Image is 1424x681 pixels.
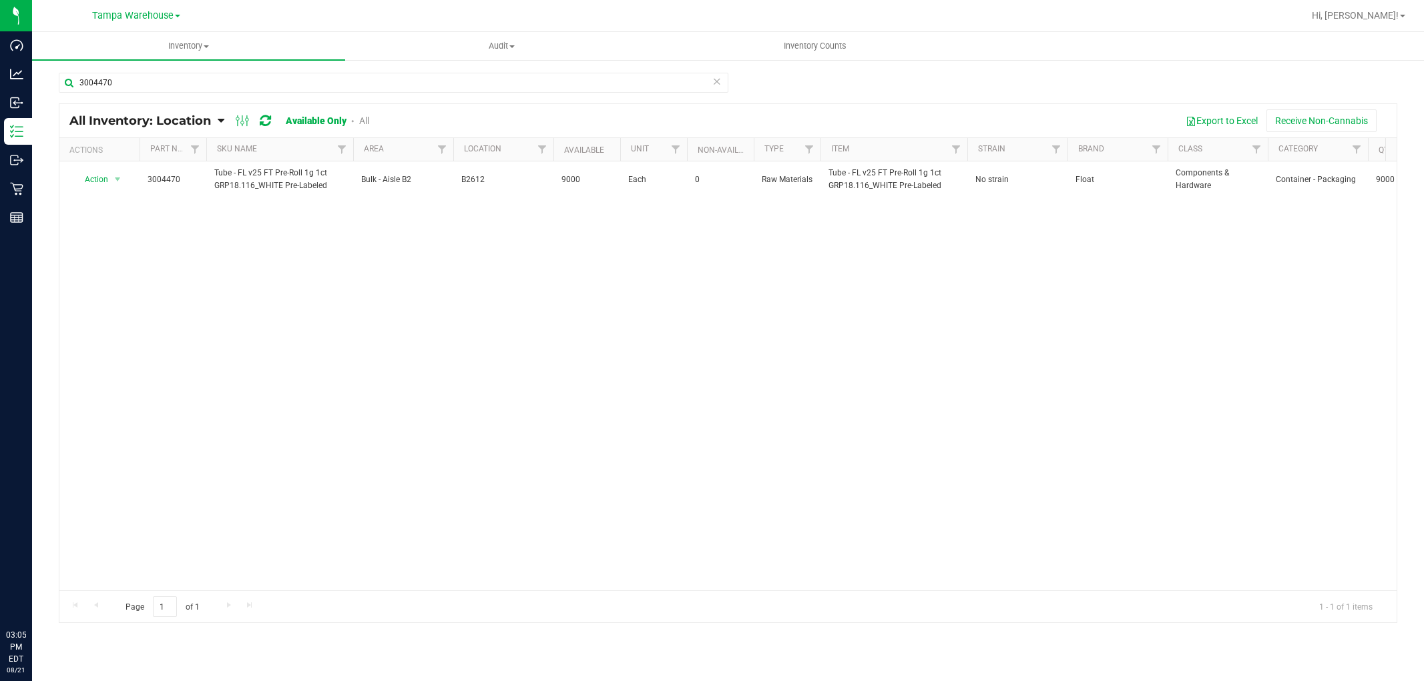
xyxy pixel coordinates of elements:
inline-svg: Inbound [10,96,23,109]
span: Tube - FL v25 FT Pre-Roll 1g 1ct GRP18.116_WHITE Pre-Labeled [214,167,345,192]
a: Filter [945,138,967,161]
span: 1 - 1 of 1 items [1309,596,1383,616]
a: Filter [531,138,553,161]
a: Filter [1146,138,1168,161]
span: 3004470 [148,173,198,186]
span: 9000 [561,173,612,186]
a: Audit [345,32,658,60]
a: Non-Available [698,145,757,155]
a: All [359,115,369,126]
a: Inventory Counts [658,32,971,60]
iframe: Resource center [13,574,53,614]
a: Filter [1045,138,1067,161]
a: Qty [1379,145,1393,155]
inline-svg: Dashboard [10,39,23,52]
input: 1 [153,596,177,617]
a: Location [464,144,501,153]
inline-svg: Analytics [10,67,23,81]
p: 08/21 [6,665,26,675]
span: Hi, [PERSON_NAME]! [1312,10,1399,21]
a: Filter [184,138,206,161]
span: Container - Packaging [1276,173,1360,186]
span: Raw Materials [762,173,812,186]
input: Search Item Name, Retail Display Name, SKU, Part Number... [59,73,728,93]
span: Clear [712,73,722,90]
span: Tampa Warehouse [92,10,174,21]
span: Bulk - Aisle B2 [361,173,445,186]
a: Filter [431,138,453,161]
a: SKU Name [217,144,257,153]
inline-svg: Reports [10,211,23,224]
span: Inventory [32,40,345,52]
a: Item [831,144,849,153]
span: Components & Hardware [1176,167,1260,192]
div: Actions [69,145,134,155]
span: Each [628,173,679,186]
button: Export to Excel [1177,109,1266,132]
inline-svg: Retail [10,182,23,195]
a: Unit [631,144,649,153]
span: Page of 1 [114,596,210,617]
a: Filter [1246,138,1268,161]
a: Available Only [286,115,346,126]
span: 0 [695,173,746,186]
span: All Inventory: Location [69,113,211,128]
a: Available [564,145,604,155]
a: Category [1278,144,1318,153]
a: Inventory [32,32,345,60]
a: Class [1178,144,1202,153]
span: Tube - FL v25 FT Pre-Roll 1g 1ct GRP18.116_WHITE Pre-Labeled [828,167,959,192]
span: No strain [975,173,1059,186]
a: Filter [665,138,687,161]
span: Action [73,170,109,189]
span: Audit [346,40,658,52]
a: Part Number [150,144,204,153]
a: Strain [978,144,1005,153]
span: B2612 [461,173,545,186]
inline-svg: Inventory [10,125,23,138]
a: Brand [1078,144,1104,153]
a: Filter [331,138,353,161]
inline-svg: Outbound [10,153,23,167]
span: Inventory Counts [766,40,865,52]
a: Type [764,144,784,153]
a: Filter [798,138,820,161]
a: All Inventory: Location [69,113,218,128]
a: Area [364,144,384,153]
span: Float [1076,173,1160,186]
a: Filter [1346,138,1368,161]
button: Receive Non-Cannabis [1266,109,1377,132]
span: select [109,170,126,189]
p: 03:05 PM EDT [6,629,26,665]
